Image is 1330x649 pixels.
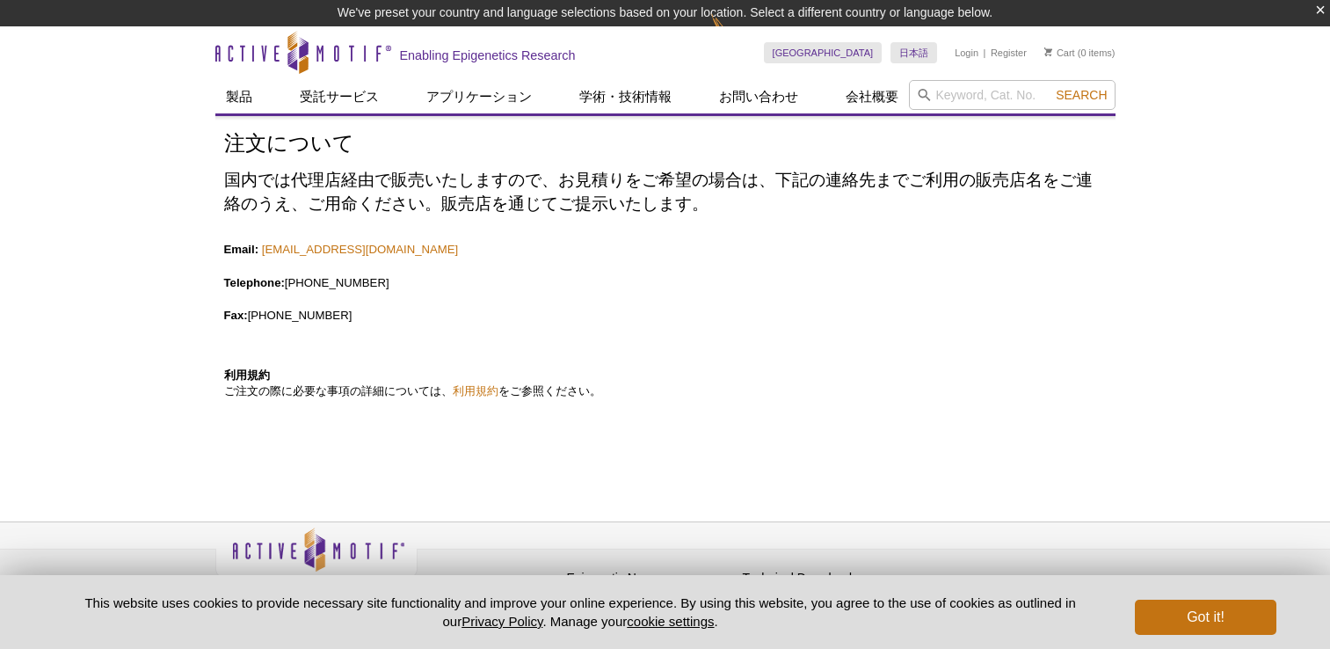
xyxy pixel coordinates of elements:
a: 利用規約 [453,384,498,397]
h4: Epigenetic News [567,571,734,586]
button: Got it! [1135,600,1275,635]
img: Change Here [711,13,758,55]
a: 受託サービス [289,80,389,113]
h2: Enabling Epigenetics Research [400,47,576,63]
strong: Telephone: [224,276,285,289]
a: Cart [1044,47,1075,59]
p: [PHONE_NUMBER] [224,308,1107,324]
a: Login [955,47,978,59]
a: Register [991,47,1027,59]
p: [PHONE_NUMBER] [224,275,1107,291]
li: (0 items) [1044,42,1116,63]
a: [GEOGRAPHIC_DATA] [764,42,883,63]
img: Your Cart [1044,47,1052,56]
button: cookie settings [627,614,714,629]
strong: Email: [224,243,259,256]
h1: 注文について [224,132,1107,157]
a: アプリケーション [416,80,542,113]
a: 日本語 [890,42,937,63]
p: This website uses cookies to provide necessary site functionality and improve your online experie... [55,594,1107,631]
img: Active Motif, [215,522,418,594]
input: Keyword, Cat. No. [909,80,1116,110]
h2: 国内では代理店経由で販売いたしますので、お見積りをご希望の場合は、下記の連絡先までご利用の販売店名をご連絡のうえ、ご用命ください。販売店を通じてご提示いたします。 [224,168,1107,215]
a: 学術・技術情報 [569,80,682,113]
strong: Fax: [224,309,248,322]
strong: 利用規約 [224,368,270,382]
h4: Technical Downloads [743,571,910,586]
a: 会社概要 [835,80,909,113]
a: 製品 [215,80,263,113]
a: お問い合わせ [709,80,809,113]
span: Search [1056,88,1107,102]
a: Privacy Policy [426,568,495,594]
button: Search [1050,87,1112,103]
p: ご注文の際に必要な事項の詳細については、 をご参照ください。 [224,368,1107,399]
li: | [984,42,986,63]
a: Privacy Policy [462,614,542,629]
a: [EMAIL_ADDRESS][DOMAIN_NAME] [262,243,459,256]
table: Click to Verify - This site chose Symantec SSL for secure e-commerce and confidential communicati... [919,553,1050,592]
